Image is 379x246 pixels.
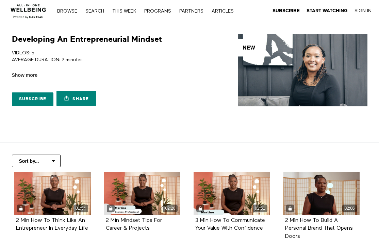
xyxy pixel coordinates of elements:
[54,9,81,14] a: Browse
[342,205,357,212] div: 02:06
[106,218,162,231] a: 2 Min Mindset Tips For Career & Projects
[238,34,367,106] img: Developing An Entrepreneurial Mindset
[195,218,265,231] a: 3 Min How To Communicate Your Value With Confidence
[12,34,162,45] h1: Developing An Entrepreneurial Mindset
[12,72,37,79] span: Show more
[109,9,139,14] a: THIS WEEK
[283,172,360,215] a: 2 Min How To Build A Personal Brand That Opens Doors 02:06
[176,9,207,14] a: PARTNERS
[12,50,187,64] p: VIDEOS: 5 AVERAGE DURATION: 2 minutes
[73,205,88,212] div: 01:54
[273,8,300,13] strong: Subscribe
[253,205,267,212] div: 02:51
[307,8,348,14] a: Start Watching
[54,7,237,14] nav: Primary
[355,8,372,14] a: Sign In
[163,205,178,212] div: 02:20
[141,9,175,14] a: PROGRAMS
[12,92,54,106] a: Subscribe
[82,9,108,14] a: Search
[104,172,181,215] a: 2 Min Mindset Tips For Career & Projects 02:20
[307,8,348,13] strong: Start Watching
[194,172,270,215] a: 3 Min How To Communicate Your Value With Confidence 02:51
[16,218,88,231] a: 2 Min How To Think Like An Entrepreneur In Everyday Life
[273,8,300,14] a: Subscribe
[56,91,96,106] a: Share
[285,218,353,239] a: 2 Min How To Build A Personal Brand That Opens Doors
[208,9,237,14] a: ARTICLES
[14,172,91,215] a: 2 Min How To Think Like An Entrepreneur In Everyday Life 01:54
